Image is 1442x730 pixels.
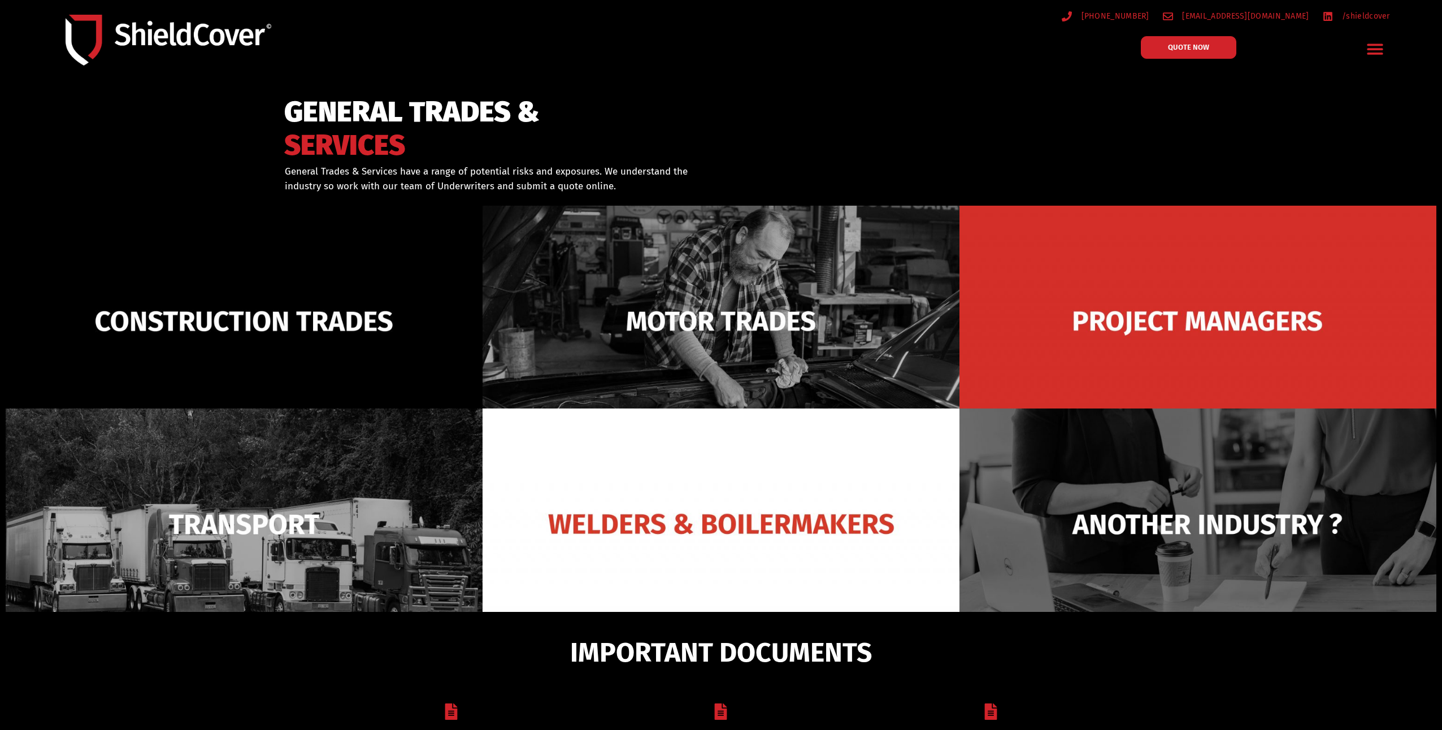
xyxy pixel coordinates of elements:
span: [PHONE_NUMBER] [1079,9,1149,23]
p: General Trades & Services have a range of potential risks and exposures. We understand the indust... [285,164,706,193]
div: Menu Toggle [1362,36,1388,62]
span: QUOTE NOW [1168,44,1209,51]
a: QUOTE NOW [1141,36,1236,59]
span: IMPORTANT DOCUMENTS [570,642,872,663]
span: GENERAL TRADES & [284,101,540,124]
span: /shieldcover [1339,9,1390,23]
a: [PHONE_NUMBER] [1062,9,1149,23]
img: Shield-Cover-Underwriting-Australia-logo-full [66,15,271,65]
a: [EMAIL_ADDRESS][DOMAIN_NAME] [1163,9,1309,23]
a: /shieldcover [1323,9,1390,23]
span: [EMAIL_ADDRESS][DOMAIN_NAME] [1179,9,1309,23]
